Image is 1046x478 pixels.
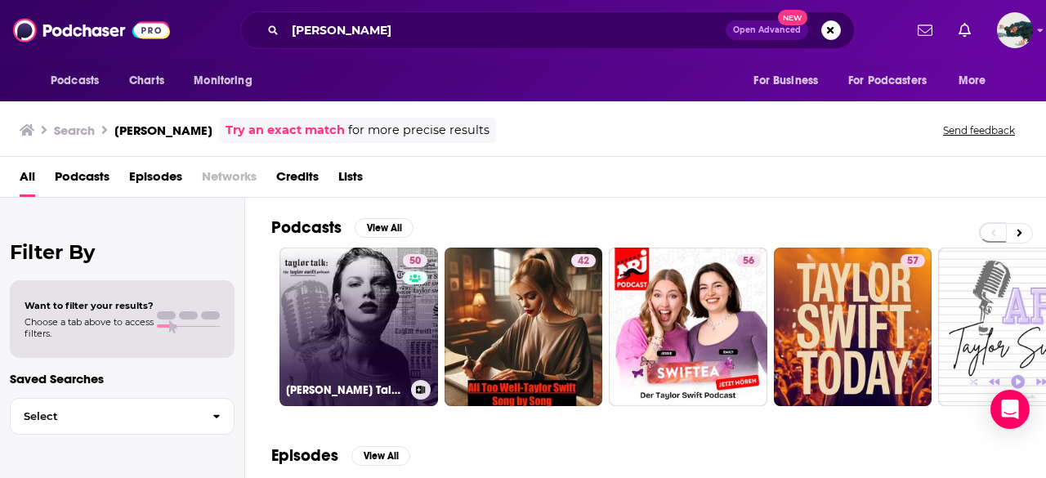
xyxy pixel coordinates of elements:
[240,11,855,49] div: Search podcasts, credits, & more...
[202,163,257,197] span: Networks
[10,371,235,386] p: Saved Searches
[276,163,319,197] a: Credits
[55,163,110,197] a: Podcasts
[901,254,925,267] a: 57
[778,10,807,25] span: New
[907,253,919,270] span: 57
[351,446,410,466] button: View All
[578,253,589,270] span: 42
[997,12,1033,48] button: Show profile menu
[279,248,438,406] a: 50[PERSON_NAME] Talk: The [PERSON_NAME] Podcast | reputation | 1989 | Red | Speak Now | Fearless ...
[118,65,174,96] a: Charts
[409,253,421,270] span: 50
[733,26,801,34] span: Open Advanced
[51,69,99,92] span: Podcasts
[743,253,754,270] span: 56
[271,217,342,238] h2: Podcasts
[194,69,252,92] span: Monitoring
[997,12,1033,48] span: Logged in as fsg.publicity
[959,69,986,92] span: More
[11,411,199,422] span: Select
[911,16,939,44] a: Show notifications dropdown
[726,20,808,40] button: Open AdvancedNew
[609,248,767,406] a: 56
[285,17,726,43] input: Search podcasts, credits, & more...
[952,16,977,44] a: Show notifications dropdown
[938,123,1020,137] button: Send feedback
[571,254,596,267] a: 42
[271,445,410,466] a: EpisodesView All
[114,123,212,138] h3: [PERSON_NAME]
[445,248,603,406] a: 42
[348,121,489,140] span: for more precise results
[39,65,120,96] button: open menu
[848,69,927,92] span: For Podcasters
[774,248,932,406] a: 57
[10,398,235,435] button: Select
[271,445,338,466] h2: Episodes
[355,218,413,238] button: View All
[13,15,170,46] img: Podchaser - Follow, Share and Rate Podcasts
[25,300,154,311] span: Want to filter your results?
[403,254,427,267] a: 50
[838,65,950,96] button: open menu
[129,69,164,92] span: Charts
[10,240,235,264] h2: Filter By
[129,163,182,197] a: Episodes
[54,123,95,138] h3: Search
[271,217,413,238] a: PodcastsView All
[736,254,761,267] a: 56
[947,65,1007,96] button: open menu
[182,65,273,96] button: open menu
[25,316,154,339] span: Choose a tab above to access filters.
[990,390,1030,429] div: Open Intercom Messenger
[286,383,405,397] h3: [PERSON_NAME] Talk: The [PERSON_NAME] Podcast | reputation | 1989 | Red | Speak Now | Fearless | ...
[338,163,363,197] a: Lists
[742,65,838,96] button: open menu
[997,12,1033,48] img: User Profile
[753,69,818,92] span: For Business
[20,163,35,197] a: All
[226,121,345,140] a: Try an exact match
